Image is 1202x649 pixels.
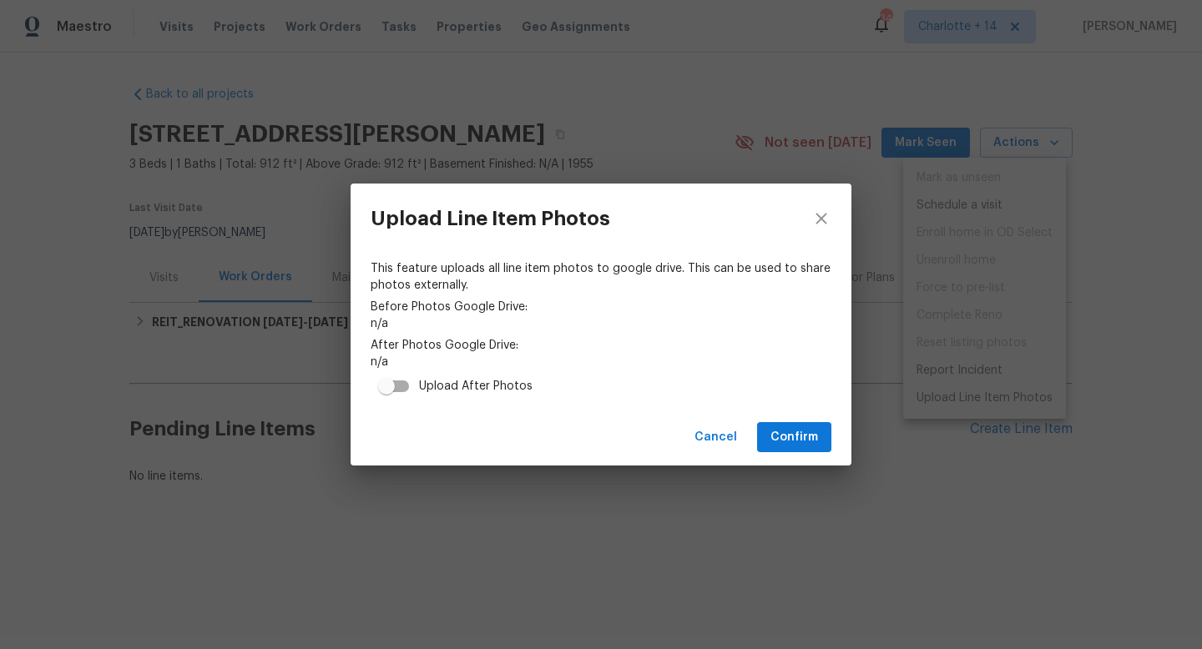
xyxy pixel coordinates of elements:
[770,427,818,448] span: Confirm
[419,378,533,395] div: Upload After Photos
[371,260,831,294] span: This feature uploads all line item photos to google drive. This can be used to share photos exter...
[371,337,831,354] span: After Photos Google Drive:
[757,422,831,453] button: Confirm
[694,427,737,448] span: Cancel
[371,299,831,315] span: Before Photos Google Drive:
[791,184,851,254] button: close
[688,422,744,453] button: Cancel
[371,260,831,402] div: n/a n/a
[371,207,610,230] h3: Upload Line Item Photos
